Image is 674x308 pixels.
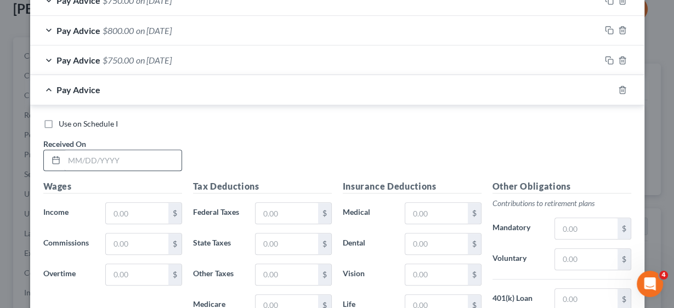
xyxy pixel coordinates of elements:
[337,264,400,286] label: Vision
[487,218,550,239] label: Mandatory
[136,55,172,65] span: on [DATE]
[468,233,481,254] div: $
[43,180,182,193] h5: Wages
[468,264,481,285] div: $
[618,249,631,270] div: $
[337,233,400,255] label: Dental
[188,202,250,224] label: Federal Taxes
[188,233,250,255] label: State Taxes
[103,25,134,36] span: $800.00
[343,180,482,193] h5: Insurance Deductions
[468,203,481,224] div: $
[405,264,467,285] input: 0.00
[256,233,318,254] input: 0.00
[487,248,550,270] label: Voluntary
[106,203,168,224] input: 0.00
[106,233,168,254] input: 0.00
[256,203,318,224] input: 0.00
[492,198,631,209] p: Contributions to retirement plans
[59,119,118,128] span: Use on Schedule I
[64,150,182,171] input: MM/DD/YYYY
[56,25,100,36] span: Pay Advice
[106,264,168,285] input: 0.00
[256,264,318,285] input: 0.00
[618,218,631,239] div: $
[659,271,668,280] span: 4
[56,84,100,95] span: Pay Advice
[337,202,400,224] label: Medical
[193,180,332,193] h5: Tax Deductions
[318,233,331,254] div: $
[492,180,631,193] h5: Other Obligations
[103,55,134,65] span: $750.00
[136,25,172,36] span: on [DATE]
[43,207,69,216] span: Income
[555,218,617,239] input: 0.00
[188,264,250,286] label: Other Taxes
[38,233,100,255] label: Commissions
[555,249,617,270] input: 0.00
[405,233,467,254] input: 0.00
[318,203,331,224] div: $
[168,203,182,224] div: $
[56,55,100,65] span: Pay Advice
[168,233,182,254] div: $
[38,264,100,286] label: Overtime
[318,264,331,285] div: $
[637,271,663,297] iframe: Intercom live chat
[405,203,467,224] input: 0.00
[43,139,86,149] span: Received On
[168,264,182,285] div: $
